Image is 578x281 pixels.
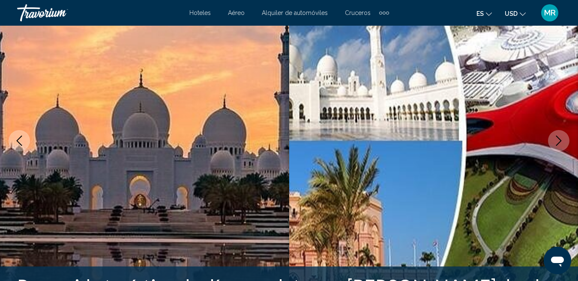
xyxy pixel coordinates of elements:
[539,4,561,22] button: User Menu
[544,9,556,17] span: MR
[9,130,30,151] button: Previous image
[379,6,389,20] button: Extra navigation items
[345,9,371,16] a: Cruceros
[505,10,518,17] span: USD
[476,7,492,20] button: Change language
[228,9,245,16] a: Aéreo
[548,130,569,151] button: Next image
[262,9,328,16] a: Alquiler de automóviles
[17,4,181,21] a: Travorium
[505,7,526,20] button: Change currency
[544,247,571,274] iframe: Button to launch messaging window
[189,9,211,16] a: Hoteles
[476,10,484,17] span: es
